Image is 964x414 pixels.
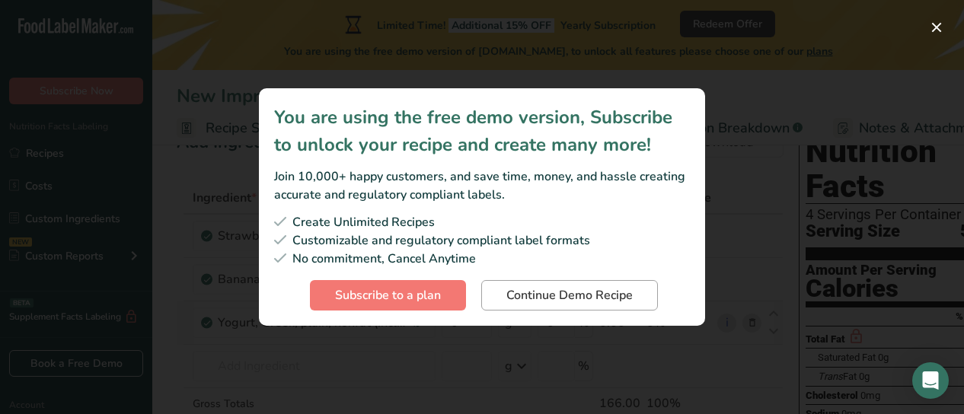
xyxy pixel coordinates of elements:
div: Open Intercom Messenger [912,362,949,399]
div: Create Unlimited Recipes [274,213,690,231]
div: You are using the free demo version, Subscribe to unlock your recipe and create many more! [274,103,690,158]
button: Subscribe to a plan [310,280,466,310]
span: Continue Demo Recipe [506,286,633,304]
div: No commitment, Cancel Anytime [274,250,690,268]
div: Join 10,000+ happy customers, and save time, money, and hassle creating accurate and regulatory c... [274,167,690,204]
div: Customizable and regulatory compliant label formats [274,231,690,250]
span: Subscribe to a plan [335,286,441,304]
button: Continue Demo Recipe [481,280,658,310]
